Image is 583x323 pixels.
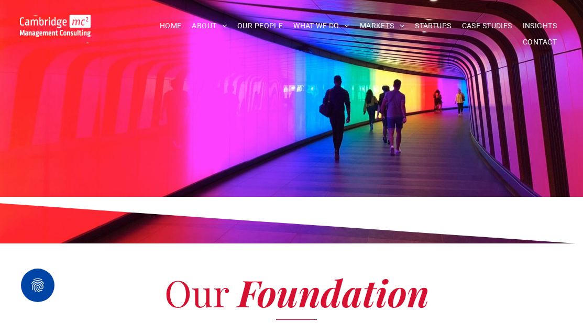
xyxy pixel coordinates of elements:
a: HOME [155,18,187,34]
a: ABOUT [186,18,232,34]
a: STARTUPS [410,18,456,34]
a: CASE STUDIES [457,18,518,34]
a: INSIGHTS [518,18,562,34]
a: MARKETS [355,18,410,34]
a: Your Business Transformed | Cambridge Management Consulting [20,16,91,27]
a: CONTACT [518,34,562,50]
a: WHAT WE DO [288,18,355,34]
span: Our [164,268,229,317]
img: Go to Homepage [20,15,91,37]
a: OUR PEOPLE [232,18,288,34]
span: Foundation [238,268,429,317]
